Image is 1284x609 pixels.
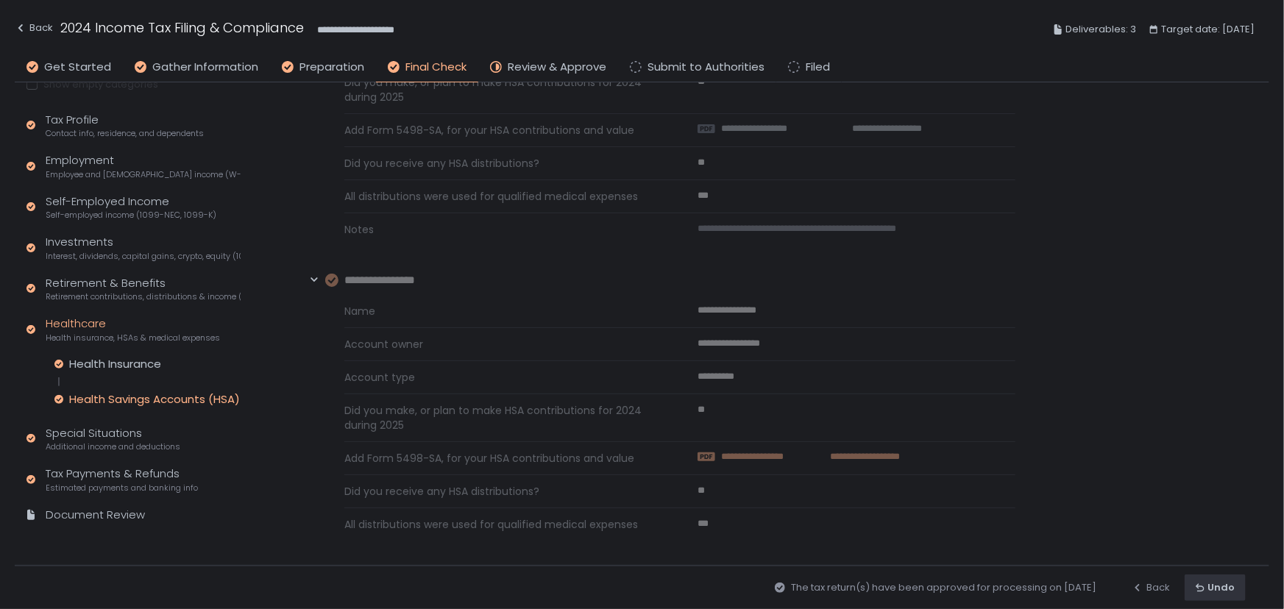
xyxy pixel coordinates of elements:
[344,75,662,104] span: Did you make, or plan to make HSA contributions for 2024 during 2025
[344,370,662,385] span: Account type
[46,332,220,343] span: Health insurance, HSAs & medical expenses
[344,222,662,237] span: Notes
[806,59,830,76] span: Filed
[46,112,204,140] div: Tax Profile
[791,581,1096,594] span: The tax return(s) have been approved for processing on [DATE]
[46,152,241,180] div: Employment
[46,275,241,303] div: Retirement & Benefits
[1065,21,1136,38] span: Deliverables: 3
[344,451,662,466] span: Add Form 5498-SA, for your HSA contributions and value
[69,357,161,371] div: Health Insurance
[46,193,216,221] div: Self-Employed Income
[344,123,662,138] span: Add Form 5498-SA, for your HSA contributions and value
[648,59,765,76] span: Submit to Authorities
[344,304,662,318] span: Name
[69,392,240,407] div: Health Savings Accounts (HSA)
[46,169,241,180] span: Employee and [DEMOGRAPHIC_DATA] income (W-2s)
[46,425,180,453] div: Special Situations
[344,484,662,499] span: Did you receive any HSA distributions?
[46,251,241,262] span: Interest, dividends, capital gains, crypto, equity (1099s, K-1s)
[15,19,53,37] div: Back
[15,18,53,42] button: Back
[344,517,662,532] span: All distributions were used for qualified medical expenses
[405,59,467,76] span: Final Check
[344,337,662,352] span: Account owner
[44,59,111,76] span: Get Started
[46,291,241,302] span: Retirement contributions, distributions & income (1099-R, 5498)
[508,59,606,76] span: Review & Approve
[152,59,258,76] span: Gather Information
[344,403,662,432] span: Did you make, or plan to make HSA contributions for 2024 during 2025
[1132,574,1170,601] button: Back
[46,466,198,494] div: Tax Payments & Refunds
[46,234,241,262] div: Investments
[46,128,204,139] span: Contact info, residence, and dependents
[344,189,662,204] span: All distributions were used for qualified medical expenses
[1196,581,1235,594] div: Undo
[60,18,304,38] h1: 2024 Income Tax Filing & Compliance
[46,441,180,452] span: Additional income and deductions
[46,482,198,494] span: Estimated payments and banking info
[344,156,662,171] span: Did you receive any HSA distributions?
[299,59,364,76] span: Preparation
[1132,581,1170,594] div: Back
[46,507,145,524] div: Document Review
[46,210,216,221] span: Self-employed income (1099-NEC, 1099-K)
[1185,574,1246,601] button: Undo
[1161,21,1255,38] span: Target date: [DATE]
[46,316,220,343] div: Healthcare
